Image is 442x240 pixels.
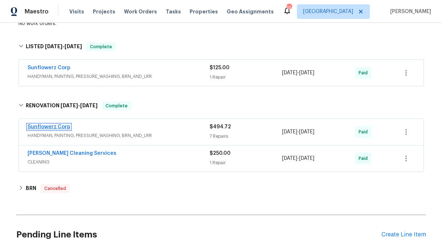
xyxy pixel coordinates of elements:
span: $125.00 [210,65,230,70]
span: Tasks [166,9,181,14]
span: Maestro [25,8,49,15]
h6: RENOVATION [26,102,98,110]
a: Sunflowerz Corp [28,124,70,129]
span: Paid [359,128,371,136]
span: [DATE] [282,70,297,75]
span: [DATE] [65,44,82,49]
span: [DATE] [61,103,78,108]
span: $494.72 [210,124,231,129]
span: Cancelled [41,185,69,192]
span: - [282,69,314,76]
span: Geo Assignments [227,8,274,15]
span: [DATE] [45,44,62,49]
div: 1 Repair [210,159,282,166]
h6: LISTED [26,42,82,51]
span: $250.00 [210,151,231,156]
span: Complete [103,102,131,109]
span: HANDYMAN, PAINTING, PRESSURE_WASHING, BRN_AND_LRR [28,73,210,80]
h6: BRN [26,184,36,193]
span: - [282,128,314,136]
span: [DATE] [80,103,98,108]
span: [GEOGRAPHIC_DATA] [303,8,353,15]
span: - [61,103,98,108]
span: - [45,44,82,49]
span: [DATE] [299,70,314,75]
div: Create Line Item [381,231,426,238]
div: RENOVATION [DATE]-[DATE]Complete [16,94,426,117]
span: Complete [87,43,115,50]
span: [PERSON_NAME] [387,8,431,15]
span: [DATE] [282,156,297,161]
span: Paid [359,155,371,162]
div: No work orders. [18,20,424,27]
span: CLEANING [28,158,210,166]
span: Paid [359,69,371,76]
a: [PERSON_NAME] Cleaning Services [28,151,116,156]
div: 100 [286,4,292,12]
span: [DATE] [282,129,297,135]
div: BRN Cancelled [16,180,426,197]
div: 1 Repair [210,74,282,81]
div: 7 Repairs [210,133,282,140]
span: Projects [93,8,115,15]
span: Visits [69,8,84,15]
span: HANDYMAN, PAINTING, PRESSURE_WASHING, BRN_AND_LRR [28,132,210,139]
span: Work Orders [124,8,157,15]
span: [DATE] [299,129,314,135]
a: Sunflowerz Corp [28,65,70,70]
span: [DATE] [299,156,314,161]
span: Properties [190,8,218,15]
span: - [282,155,314,162]
div: LISTED [DATE]-[DATE]Complete [16,35,426,58]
